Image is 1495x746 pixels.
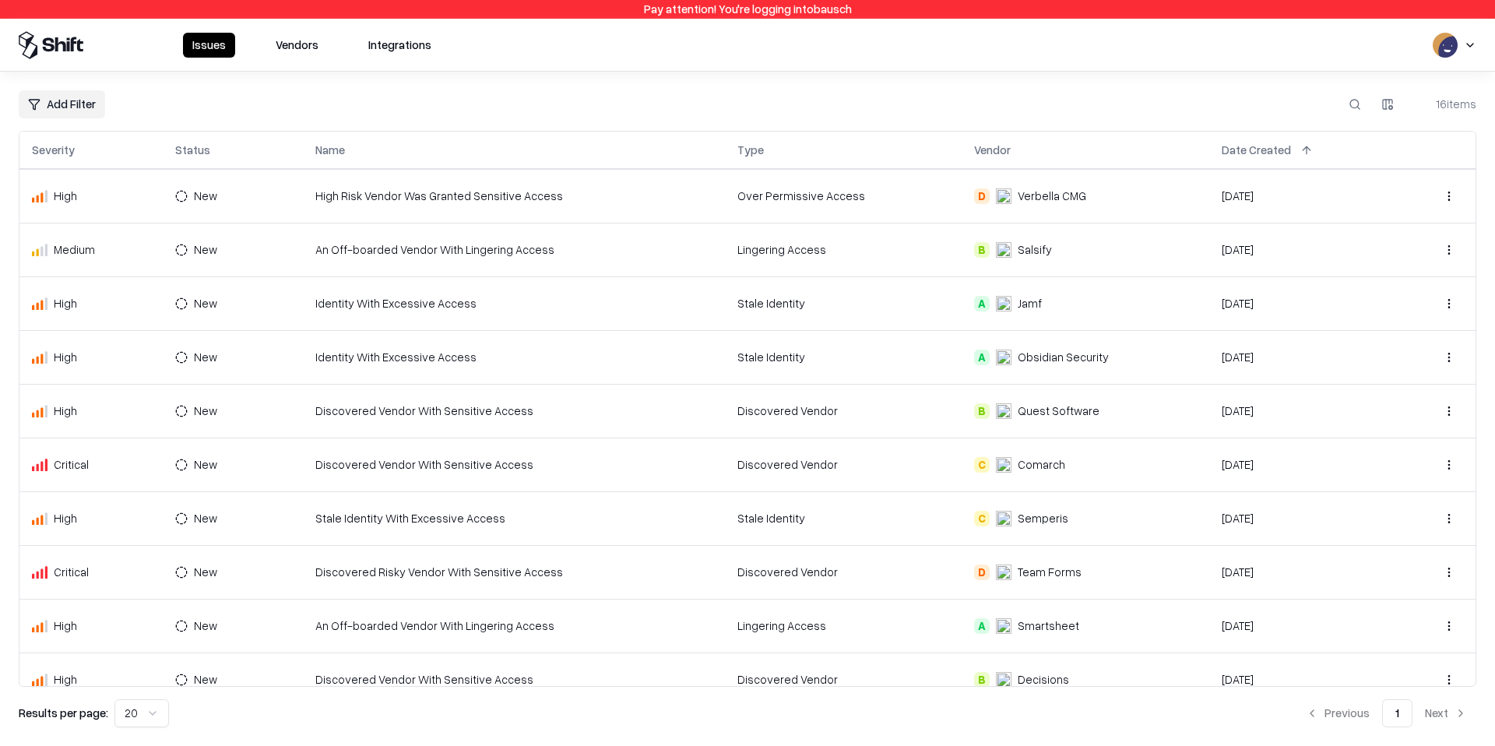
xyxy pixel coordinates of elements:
[974,242,990,258] div: B
[32,188,150,204] div: High
[303,438,725,491] td: Discovered Vendor With Sensitive Access
[32,510,150,526] div: High
[32,618,150,634] div: High
[974,511,990,526] div: C
[996,511,1011,526] img: Semperis
[175,345,241,370] button: New
[996,350,1011,365] img: Obsidian Security
[996,403,1011,419] img: Quest Software
[1209,330,1394,384] td: [DATE]
[175,667,241,692] button: New
[194,295,217,311] div: New
[1382,699,1412,727] button: 1
[974,403,990,419] div: B
[1018,241,1052,258] div: Salsify
[725,330,962,384] td: Stale Identity
[725,384,962,438] td: Discovered Vendor
[266,33,328,58] button: Vendors
[303,545,725,599] td: Discovered Risky Vendor With Sensitive Access
[996,457,1011,473] img: Comarch
[974,142,1011,158] div: Vendor
[32,295,150,311] div: High
[315,142,345,158] div: Name
[996,565,1011,580] img: Team Forms
[1018,456,1065,473] div: Comarch
[303,653,725,706] td: Discovered Vendor With Sensitive Access
[974,565,990,580] div: D
[175,291,241,316] button: New
[996,672,1011,688] img: Decisions
[725,223,962,276] td: Lingering Access
[1209,599,1394,653] td: [DATE]
[1209,223,1394,276] td: [DATE]
[996,296,1011,311] img: Jamf
[1018,618,1079,634] div: Smartsheet
[32,241,150,258] div: Medium
[1018,295,1042,311] div: Jamf
[359,33,441,58] button: Integrations
[974,672,990,688] div: B
[19,90,105,118] button: Add Filter
[1018,403,1099,419] div: Quest Software
[194,456,217,473] div: New
[1222,142,1291,158] div: Date Created
[175,614,241,639] button: New
[303,491,725,545] td: Stale Identity With Excessive Access
[725,599,962,653] td: Lingering Access
[1209,545,1394,599] td: [DATE]
[32,671,150,688] div: High
[32,349,150,365] div: High
[1209,438,1394,491] td: [DATE]
[974,188,990,204] div: D
[974,296,990,311] div: A
[175,506,241,531] button: New
[725,276,962,330] td: Stale Identity
[175,399,241,424] button: New
[194,618,217,634] div: New
[175,238,241,262] button: New
[996,242,1011,258] img: Salsify
[725,545,962,599] td: Discovered Vendor
[32,142,75,158] div: Severity
[725,438,962,491] td: Discovered Vendor
[32,456,150,473] div: Critical
[194,671,217,688] div: New
[1414,96,1476,112] div: 16 items
[1209,276,1394,330] td: [DATE]
[303,223,725,276] td: An Off-boarded Vendor With Lingering Access
[194,188,217,204] div: New
[303,599,725,653] td: An Off-boarded Vendor With Lingering Access
[183,33,235,58] button: Issues
[974,618,990,634] div: A
[303,330,725,384] td: Identity With Excessive Access
[1209,169,1394,223] td: [DATE]
[175,184,241,209] button: New
[194,510,217,526] div: New
[725,653,962,706] td: Discovered Vendor
[1018,188,1086,204] div: Verbella CMG
[1018,510,1068,526] div: Semperis
[996,618,1011,634] img: Smartsheet
[725,491,962,545] td: Stale Identity
[1296,699,1476,727] nav: pagination
[19,705,108,721] p: Results per page:
[1209,491,1394,545] td: [DATE]
[303,276,725,330] td: Identity With Excessive Access
[996,188,1011,204] img: Verbella CMG
[1018,564,1082,580] div: Team Forms
[974,350,990,365] div: A
[737,142,764,158] div: Type
[32,564,150,580] div: Critical
[194,403,217,419] div: New
[1209,384,1394,438] td: [DATE]
[725,169,962,223] td: Over Permissive Access
[175,452,241,477] button: New
[1018,349,1109,365] div: Obsidian Security
[32,403,150,419] div: High
[1209,653,1394,706] td: [DATE]
[303,169,725,223] td: High Risk Vendor Was Granted Sensitive Access
[194,564,217,580] div: New
[974,457,990,473] div: C
[194,349,217,365] div: New
[194,241,217,258] div: New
